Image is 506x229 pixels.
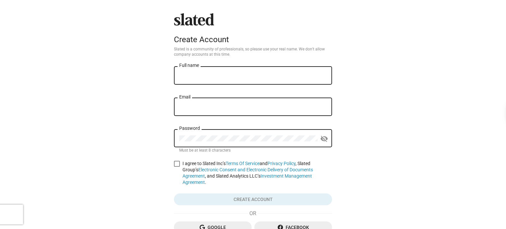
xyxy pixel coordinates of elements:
a: Privacy Policy [267,161,295,166]
mat-icon: visibility_off [320,134,328,144]
span: I agree to Slated Inc’s and , Slated Group’s , and Slated Analytics LLC’s . [183,160,332,186]
sl-branding: Create Account [174,13,332,47]
a: Electronic Consent and Electronic Delivery of Documents Agreement [183,167,313,179]
p: Slated is a community of professionals, so please use your real name. We don’t allow company acco... [174,47,332,57]
div: Create Account [174,35,332,44]
mat-hint: Must be at least 8 characters [179,148,231,153]
button: Show password [318,132,331,145]
a: Terms Of Service [226,161,260,166]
